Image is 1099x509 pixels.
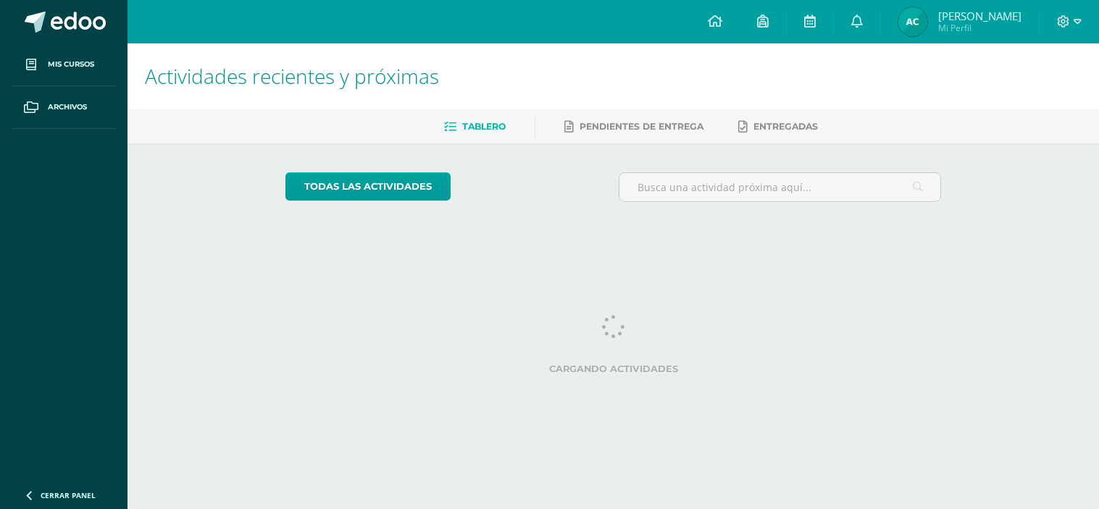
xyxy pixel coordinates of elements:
span: Mi Perfil [938,22,1021,34]
a: Pendientes de entrega [564,115,703,138]
span: Mis cursos [48,59,94,70]
img: dca7bf62d53675bcd885db78449533ef.png [898,7,927,36]
span: Entregadas [753,121,818,132]
a: todas las Actividades [285,172,451,201]
label: Cargando actividades [285,363,941,374]
span: Pendientes de entrega [580,121,703,132]
span: [PERSON_NAME] [938,9,1021,23]
span: Actividades recientes y próximas [145,62,439,90]
a: Archivos [12,86,116,129]
input: Busca una actividad próxima aquí... [619,173,940,201]
a: Entregadas [738,115,818,138]
span: Tablero [462,121,506,132]
span: Cerrar panel [41,490,96,500]
a: Tablero [444,115,506,138]
span: Archivos [48,101,87,113]
a: Mis cursos [12,43,116,86]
